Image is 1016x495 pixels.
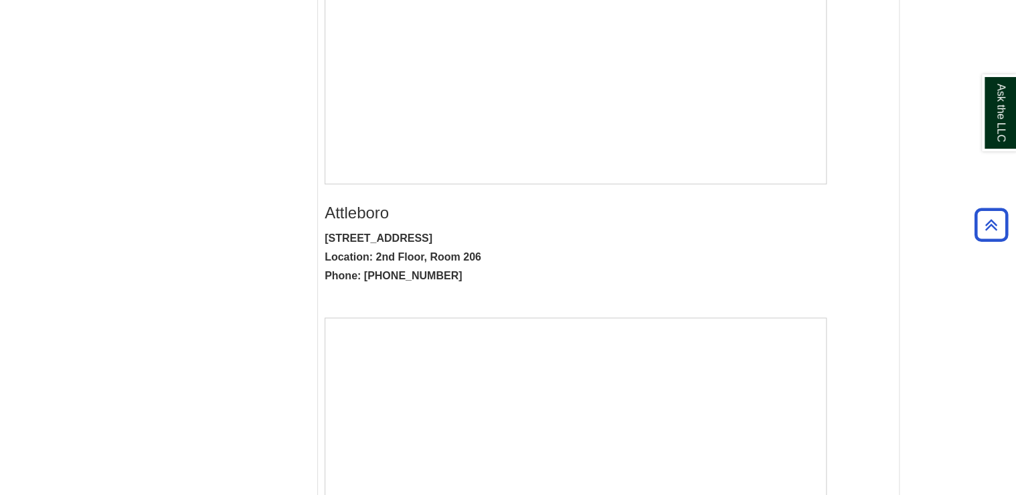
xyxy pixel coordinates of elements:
h3: Attleboro [325,204,892,222]
strong: [STREET_ADDRESS] Location: 2nd Floor, Room 206 Phone: [PHONE_NUMBER] [325,232,481,281]
a: Back to Top [970,216,1013,234]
